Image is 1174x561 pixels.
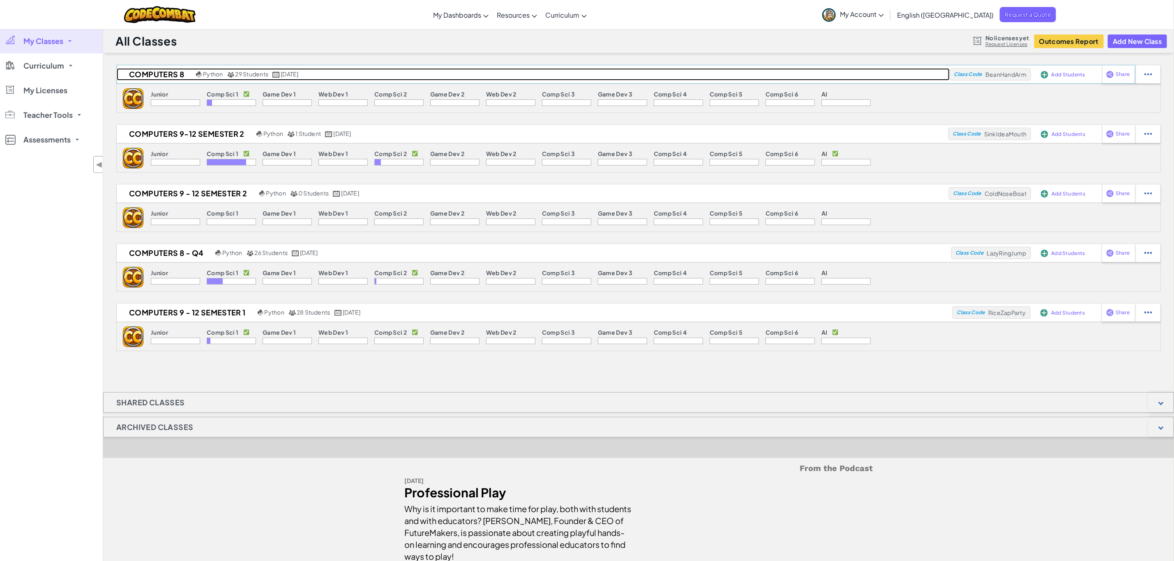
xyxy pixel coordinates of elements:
img: python.png [256,131,263,137]
h2: Computers 9 - 12 Semester 2 [117,187,257,200]
p: Junior [151,269,168,276]
span: Share [1116,131,1130,136]
img: calendar.svg [333,191,340,197]
span: [DATE] [343,308,360,316]
h1: Shared Classes [104,392,198,413]
img: MultipleUsers.png [227,71,235,78]
span: Class Code [954,72,982,77]
h2: Computers 9 - 12 Semester 1 [117,306,256,319]
img: IconStudentEllipsis.svg [1144,249,1152,257]
h2: Computers 9-12 Semester 2 [117,128,254,140]
img: logo [123,207,143,228]
p: Game Dev 2 [430,91,464,97]
a: Computers 9 - 12 Semester 2 Python 0 Students [DATE] [117,187,949,200]
span: Add Students [1052,72,1085,77]
p: Junior [151,329,168,336]
p: Comp Sci 1 [207,150,238,157]
h1: All Classes [115,33,177,49]
span: [DATE] [341,189,359,197]
p: Comp Sci 2 [374,329,407,336]
img: python.png [196,71,202,78]
a: Resources [493,4,541,26]
p: Game Dev 3 [598,210,632,216]
p: Web Dev 1 [318,150,348,157]
a: Request Licenses [985,41,1029,48]
span: Request a Quote [1000,7,1056,22]
p: Junior [151,150,168,157]
span: SinkIdeaMouth [984,130,1026,138]
span: [DATE] [300,249,318,256]
p: Comp Sci 2 [374,210,407,216]
img: IconShare_Purple.svg [1106,130,1114,138]
img: MultipleUsers.png [287,131,295,137]
p: Web Dev 2 [486,150,517,157]
span: BeanHandArm [985,71,1026,78]
span: No licenses yet [985,34,1029,41]
img: IconStudentEllipsis.svg [1144,71,1152,78]
span: Class Code [953,191,981,196]
span: Python [263,130,283,137]
img: IconStudentEllipsis.svg [1144,130,1152,138]
p: Comp Sci 6 [766,150,798,157]
button: Outcomes Report [1034,34,1104,48]
span: [DATE] [281,70,298,78]
p: Junior [151,91,168,97]
h5: From the Podcast [404,462,873,475]
span: Assessments [23,136,71,143]
p: ✅ [412,269,418,276]
span: My Classes [23,37,63,45]
span: ColdNoseBoat [985,190,1026,197]
span: Python [222,249,242,256]
img: IconShare_Purple.svg [1106,309,1114,316]
p: Comp Sci 4 [654,269,687,276]
p: Comp Sci 3 [542,150,575,157]
img: IconAddStudents.svg [1041,250,1048,257]
span: Class Code [955,251,983,255]
span: 29 Students [235,70,269,78]
img: IconAddStudents.svg [1041,131,1048,138]
p: Web Dev 1 [318,91,348,97]
img: IconShare_Purple.svg [1106,71,1114,78]
p: Comp Sci 3 [542,210,575,216]
span: Add Students [1052,191,1085,196]
p: Web Dev 1 [318,329,348,336]
p: AI [821,210,828,216]
img: MultipleUsers.png [290,191,298,197]
p: Comp Sci 2 [374,91,407,97]
h2: Computers 8 [117,68,194,80]
span: 1 Student [295,130,321,137]
p: Game Dev 1 [263,210,296,216]
img: calendar.svg [325,131,332,137]
p: Comp Sci 2 [374,150,407,157]
p: Comp Sci 4 [654,329,687,336]
a: Computers 8 - Q4 Python 26 Students [DATE] [117,247,951,259]
span: Share [1116,72,1130,77]
p: Comp Sci 4 [654,210,687,216]
p: Comp Sci 5 [710,210,743,216]
span: RiceZapParty [988,309,1026,316]
p: ✅ [243,269,249,276]
span: Add Students [1052,251,1085,256]
img: calendar.svg [272,71,280,78]
img: IconAddStudents.svg [1040,309,1048,317]
span: Share [1116,191,1130,196]
span: Add Students [1051,310,1085,315]
p: AI [821,269,828,276]
a: English ([GEOGRAPHIC_DATA]) [893,4,998,26]
a: My Account [818,2,888,28]
p: ✅ [243,329,249,336]
span: LazyRingJump [987,249,1026,257]
p: Game Dev 2 [430,210,464,216]
p: AI [821,329,828,336]
p: Comp Sci 1 [207,210,238,216]
p: Comp Sci 6 [766,91,798,97]
span: My Dashboards [433,11,481,19]
p: Junior [151,210,168,216]
p: Comp Sci 1 [207,91,238,97]
p: Comp Sci 6 [766,269,798,276]
p: Web Dev 2 [486,210,517,216]
p: Game Dev 2 [430,150,464,157]
span: [DATE] [333,130,351,137]
img: logo [123,148,143,168]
